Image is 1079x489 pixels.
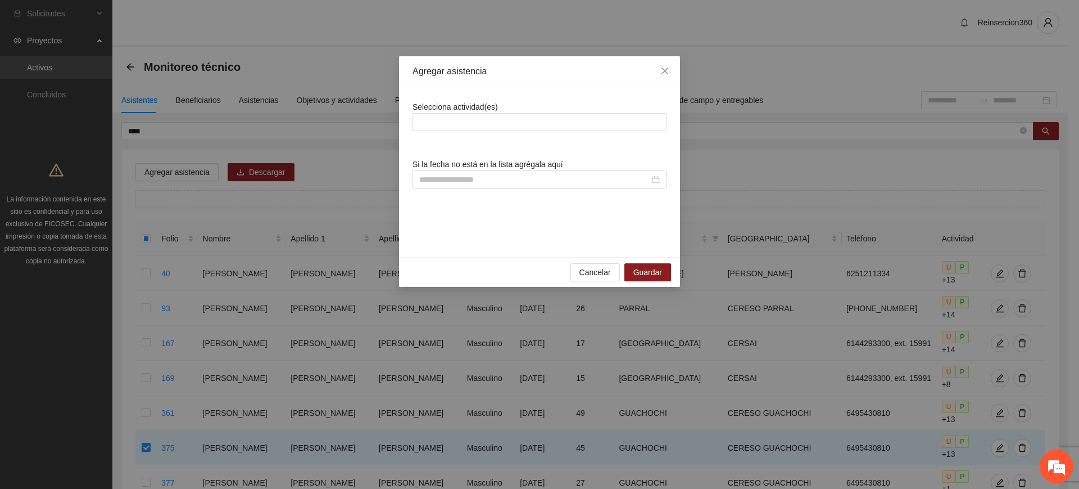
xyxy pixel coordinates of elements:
[412,160,563,169] span: Si la fecha no está en la lista agrégala aquí
[65,150,155,264] span: Estamos en línea.
[650,56,680,87] button: Close
[570,263,620,281] button: Cancelar
[624,263,671,281] button: Guardar
[412,102,498,111] span: Selecciona actividad(es)
[6,307,214,347] textarea: Escriba su mensaje y pulse “Intro”
[579,266,611,279] span: Cancelar
[633,266,662,279] span: Guardar
[412,65,667,78] div: Agregar asistencia
[660,66,669,75] span: close
[184,6,211,33] div: Minimizar ventana de chat en vivo
[58,57,189,72] div: Chatee con nosotros ahora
